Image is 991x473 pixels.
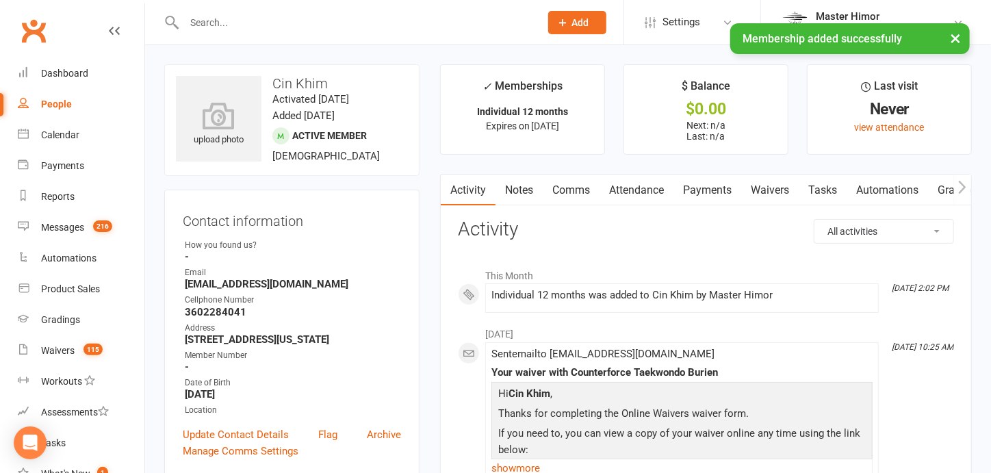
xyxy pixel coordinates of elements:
[892,342,953,352] i: [DATE] 10:25 AM
[482,80,491,93] i: ✓
[482,77,563,103] div: Memberships
[83,344,103,355] span: 115
[185,376,401,389] div: Date of Birth
[185,404,401,417] div: Location
[458,261,954,283] li: This Month
[41,191,75,202] div: Reports
[185,322,401,335] div: Address
[14,426,47,459] div: Open Intercom Messenger
[491,290,873,301] div: Individual 12 months was added to Cin Khim by Master Himor
[636,102,775,116] div: $0.00
[185,239,401,252] div: How you found us?
[272,110,335,122] time: Added [DATE]
[176,76,408,91] h3: Cin Khim
[458,320,954,342] li: [DATE]
[272,93,349,105] time: Activated [DATE]
[185,361,401,373] strong: -
[441,175,495,206] a: Activity
[185,251,401,263] strong: -
[495,385,869,405] p: Hi ,
[782,9,809,36] img: thumb_image1572984788.png
[41,99,72,110] div: People
[41,222,84,233] div: Messages
[543,175,600,206] a: Comms
[18,305,144,335] a: Gradings
[600,175,673,206] a: Attendance
[18,366,144,397] a: Workouts
[292,130,367,141] span: Active member
[491,367,873,379] div: Your waiver with Counterforce Taekwondo Burien
[816,23,953,35] div: Counterforce Taekwondo Burien
[41,253,96,264] div: Automations
[458,219,954,240] h3: Activity
[18,151,144,181] a: Payments
[183,426,289,443] a: Update Contact Details
[847,175,928,206] a: Automations
[41,407,109,418] div: Assessments
[18,181,144,212] a: Reports
[93,220,112,232] span: 216
[41,160,84,171] div: Payments
[183,208,401,229] h3: Contact information
[495,425,869,461] p: If you need to, you can view a copy of your waiver online any time using the link below:
[18,335,144,366] a: Waivers 115
[509,387,550,400] strong: Cin Khim
[682,77,730,102] div: $ Balance
[41,68,88,79] div: Dashboard
[16,14,51,48] a: Clubworx
[367,426,401,443] a: Archive
[18,274,144,305] a: Product Sales
[185,333,401,346] strong: [STREET_ADDRESS][US_STATE]
[820,102,959,116] div: Never
[486,120,560,131] span: Expires on [DATE]
[495,405,869,425] p: Thanks for completing the Online Waivers waiver form.
[185,266,401,279] div: Email
[18,120,144,151] a: Calendar
[41,437,66,448] div: Tasks
[41,283,100,294] div: Product Sales
[318,426,337,443] a: Flag
[185,306,401,318] strong: 3602284041
[18,89,144,120] a: People
[18,428,144,459] a: Tasks
[18,58,144,89] a: Dashboard
[18,397,144,428] a: Assessments
[41,314,80,325] div: Gradings
[730,23,970,54] div: Membership added successfully
[180,13,530,32] input: Search...
[185,294,401,307] div: Cellphone Number
[816,10,953,23] div: Master Himor
[662,7,700,38] span: Settings
[548,11,606,34] button: Add
[18,243,144,274] a: Automations
[495,175,543,206] a: Notes
[183,443,298,459] a: Manage Comms Settings
[855,122,925,133] a: view attendance
[41,376,82,387] div: Workouts
[185,349,401,362] div: Member Number
[272,150,380,162] span: [DEMOGRAPHIC_DATA]
[176,102,261,147] div: upload photo
[41,129,79,140] div: Calendar
[572,17,589,28] span: Add
[636,120,775,142] p: Next: n/a Last: n/a
[673,175,741,206] a: Payments
[741,175,799,206] a: Waivers
[185,278,401,290] strong: [EMAIL_ADDRESS][DOMAIN_NAME]
[477,106,568,117] strong: Individual 12 months
[799,175,847,206] a: Tasks
[185,388,401,400] strong: [DATE]
[892,283,949,293] i: [DATE] 2:02 PM
[491,348,715,360] span: Sent email to [EMAIL_ADDRESS][DOMAIN_NAME]
[861,77,918,102] div: Last visit
[18,212,144,243] a: Messages 216
[943,23,968,53] button: ×
[41,345,75,356] div: Waivers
